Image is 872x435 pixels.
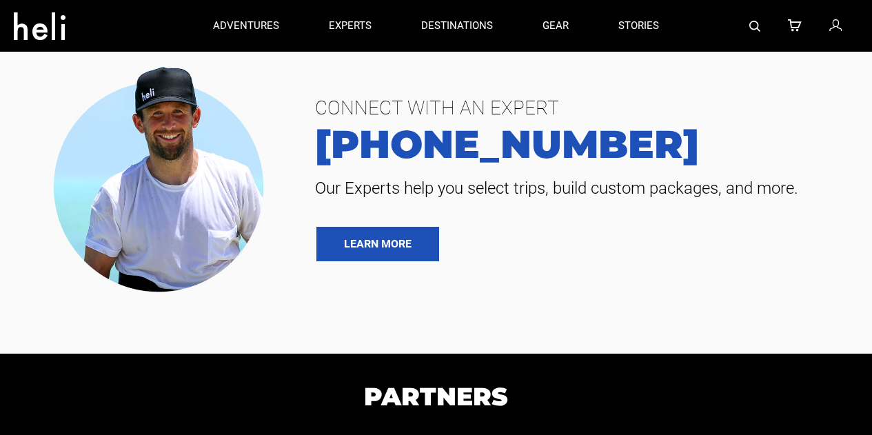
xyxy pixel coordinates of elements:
[329,19,372,33] p: experts
[305,125,851,163] a: [PHONE_NUMBER]
[213,19,279,33] p: adventures
[316,227,439,261] a: LEARN MORE
[305,177,851,199] span: Our Experts help you select trips, build custom packages, and more.
[43,55,284,299] img: contact our team
[305,92,851,125] span: CONNECT WITH AN EXPERT
[749,21,760,32] img: search-bar-icon.svg
[421,19,493,33] p: destinations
